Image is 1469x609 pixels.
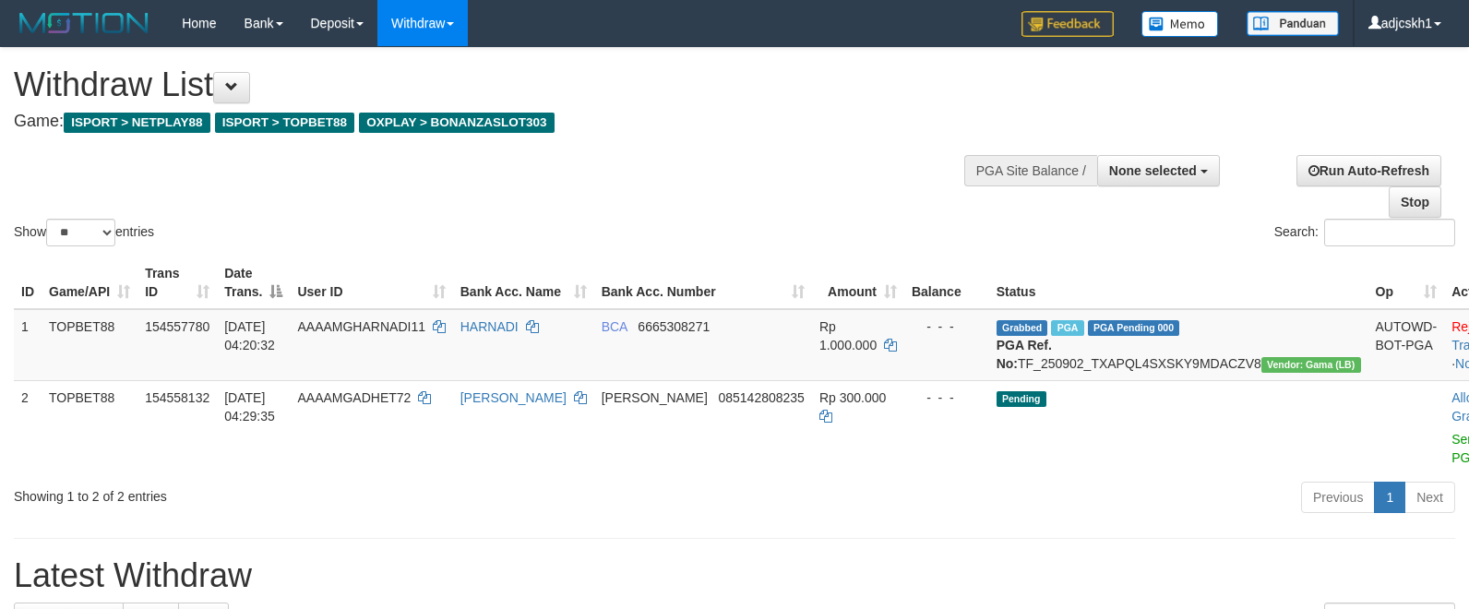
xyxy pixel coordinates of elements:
span: OXPLAY > BONANZASLOT303 [359,113,555,133]
a: 1 [1374,482,1405,513]
h4: Game: [14,113,961,131]
label: Search: [1274,219,1455,246]
th: Balance [904,257,989,309]
div: PGA Site Balance / [964,155,1097,186]
td: TF_250902_TXAPQL4SXSKY9MDACZV8 [989,309,1368,381]
span: ISPORT > TOPBET88 [215,113,354,133]
span: None selected [1109,163,1197,178]
span: Grabbed [997,320,1048,336]
td: 2 [14,380,42,474]
span: BCA [602,319,627,334]
th: Game/API: activate to sort column ascending [42,257,137,309]
span: Rp 300.000 [819,390,886,405]
a: HARNADI [460,319,519,334]
span: ISPORT > NETPLAY88 [64,113,210,133]
th: Amount: activate to sort column ascending [812,257,904,309]
td: 1 [14,309,42,381]
span: Copy 6665308271 to clipboard [638,319,710,334]
span: 154558132 [145,390,209,405]
span: [PERSON_NAME] [602,390,708,405]
a: Run Auto-Refresh [1296,155,1441,186]
span: Pending [997,391,1046,407]
td: TOPBET88 [42,380,137,474]
a: Next [1404,482,1455,513]
td: TOPBET88 [42,309,137,381]
span: 154557780 [145,319,209,334]
h1: Withdraw List [14,66,961,103]
a: Stop [1389,186,1441,218]
th: Status [989,257,1368,309]
span: [DATE] 04:20:32 [224,319,275,352]
span: AAAAMGHARNADI11 [297,319,424,334]
img: MOTION_logo.png [14,9,154,37]
th: User ID: activate to sort column ascending [290,257,452,309]
th: Op: activate to sort column ascending [1368,257,1445,309]
img: Button%20Memo.svg [1141,11,1219,37]
div: - - - [912,388,982,407]
input: Search: [1324,219,1455,246]
th: Trans ID: activate to sort column ascending [137,257,217,309]
span: [DATE] 04:29:35 [224,390,275,424]
span: PGA Pending [1088,320,1180,336]
th: Date Trans.: activate to sort column descending [217,257,290,309]
span: AAAAMGADHET72 [297,390,411,405]
select: Showentries [46,219,115,246]
a: [PERSON_NAME] [460,390,567,405]
td: AUTOWD-BOT-PGA [1368,309,1445,381]
img: panduan.png [1247,11,1339,36]
th: Bank Acc. Number: activate to sort column ascending [594,257,812,309]
span: Vendor URL: https://dashboard.q2checkout.com/secure [1261,357,1361,373]
span: Marked by adjcskh2 [1051,320,1083,336]
h1: Latest Withdraw [14,557,1455,594]
div: - - - [912,317,982,336]
th: Bank Acc. Name: activate to sort column ascending [453,257,594,309]
img: Feedback.jpg [1021,11,1114,37]
b: PGA Ref. No: [997,338,1052,371]
label: Show entries [14,219,154,246]
th: ID [14,257,42,309]
button: None selected [1097,155,1220,186]
a: Previous [1301,482,1375,513]
span: Rp 1.000.000 [819,319,877,352]
span: Copy 085142808235 to clipboard [718,390,804,405]
div: Showing 1 to 2 of 2 entries [14,480,598,506]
